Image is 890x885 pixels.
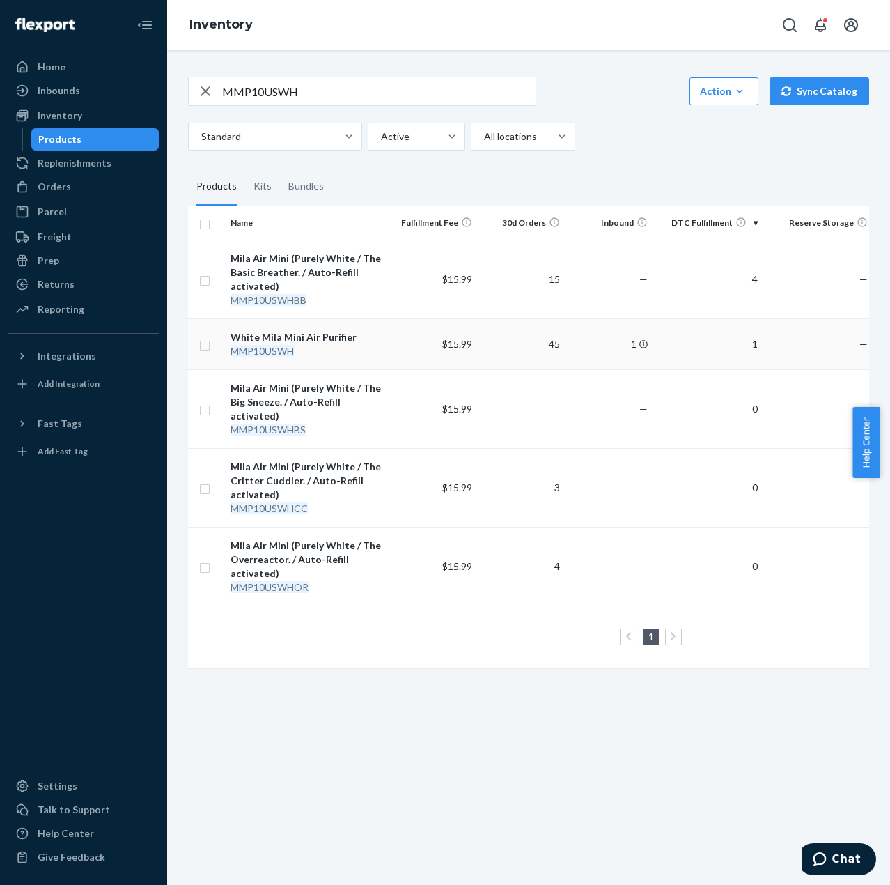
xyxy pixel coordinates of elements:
td: 3 [478,448,565,527]
div: Kits [253,167,272,206]
a: Replenishments [8,152,159,174]
button: Open Search Box [776,11,804,39]
span: $15.99 [442,482,472,493]
th: DTC Fulfillment [653,206,763,240]
input: All locations [483,130,484,144]
span: — [859,338,868,350]
div: Products [196,167,237,206]
th: Fulfillment Fee [389,206,477,240]
div: Inbounds [38,84,80,98]
th: Reserve Storage [763,206,873,240]
div: Help Center [38,826,94,840]
div: Orders [38,180,71,194]
div: Mila Air Mini (Purely White / The Overreactor. / Auto-Refill activated) [231,539,384,580]
button: Talk to Support [8,799,159,821]
td: 1 [653,318,763,369]
td: 45 [478,318,565,369]
em: MMP10USWHBS [231,424,306,436]
div: Reporting [38,302,84,316]
td: 0 [653,448,763,527]
div: Replenishments [38,156,111,170]
a: Page 1 is your current page [646,631,657,642]
iframe: Opens a widget where you can chat to one of our agents [802,843,876,878]
div: Mila Air Mini (Purely White / The Critter Cuddler. / Auto-Refill activated) [231,460,384,502]
div: Integrations [38,349,96,363]
input: Standard [200,130,201,144]
span: — [859,482,868,493]
em: MMP10USWHCC [231,502,308,514]
button: Open notifications [806,11,834,39]
span: $15.99 [442,273,472,285]
th: Name [225,206,390,240]
a: Inbounds [8,79,159,102]
td: 15 [478,240,565,318]
div: Mila Air Mini (Purely White / The Big Sneeze. / Auto-Refill activated) [231,381,384,423]
div: White Mila Mini Air Purifier [231,330,384,344]
span: — [859,560,868,572]
span: — [639,273,648,285]
a: Orders [8,176,159,198]
td: ― [478,369,565,448]
em: MMP10USWHOR [231,581,309,593]
a: Add Integration [8,373,159,395]
div: Parcel [38,205,67,219]
span: $15.99 [442,560,472,572]
a: Parcel [8,201,159,223]
div: Fast Tags [38,417,82,431]
div: Inventory [38,109,82,123]
div: Prep [38,254,59,268]
button: Integrations [8,345,159,367]
span: — [639,403,648,415]
a: Inventory [189,17,253,32]
a: Freight [8,226,159,248]
button: Help Center [852,407,880,478]
button: Sync Catalog [770,77,869,105]
input: Active [380,130,381,144]
a: Reporting [8,298,159,321]
div: Give Feedback [38,850,105,864]
span: $15.99 [442,338,472,350]
div: Settings [38,779,77,793]
th: Inbound [565,206,653,240]
span: — [859,273,868,285]
a: Returns [8,273,159,295]
td: 4 [653,240,763,318]
em: MMP10USWH [231,345,294,357]
span: — [639,560,648,572]
div: Add Integration [38,378,100,390]
div: Home [38,60,65,74]
td: 0 [653,369,763,448]
input: Search inventory by name or sku [222,77,536,105]
a: Prep [8,249,159,272]
span: — [639,482,648,493]
div: Freight [38,230,72,244]
div: Add Fast Tag [38,445,88,457]
ol: breadcrumbs [178,5,264,45]
button: Action [689,77,758,105]
button: Fast Tags [8,413,159,435]
span: — [859,403,868,415]
button: Open account menu [837,11,865,39]
td: 4 [478,527,565,606]
a: Add Fast Tag [8,440,159,463]
div: Bundles [288,167,324,206]
a: Help Center [8,822,159,845]
th: 30d Orders [478,206,565,240]
td: 0 [653,527,763,606]
a: Settings [8,775,159,797]
img: Flexport logo [15,18,75,32]
div: Talk to Support [38,803,110,817]
a: Products [31,128,159,151]
td: 1 [565,318,653,369]
button: Close Navigation [131,11,159,39]
div: Action [700,84,748,98]
div: Returns [38,277,75,291]
div: Mila Air Mini (Purely White / The Basic Breather. / Auto-Refill activated) [231,252,384,293]
div: Products [38,132,81,146]
button: Give Feedback [8,846,159,868]
a: Home [8,56,159,78]
a: Inventory [8,105,159,127]
em: MMP10USWHBB [231,294,306,306]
